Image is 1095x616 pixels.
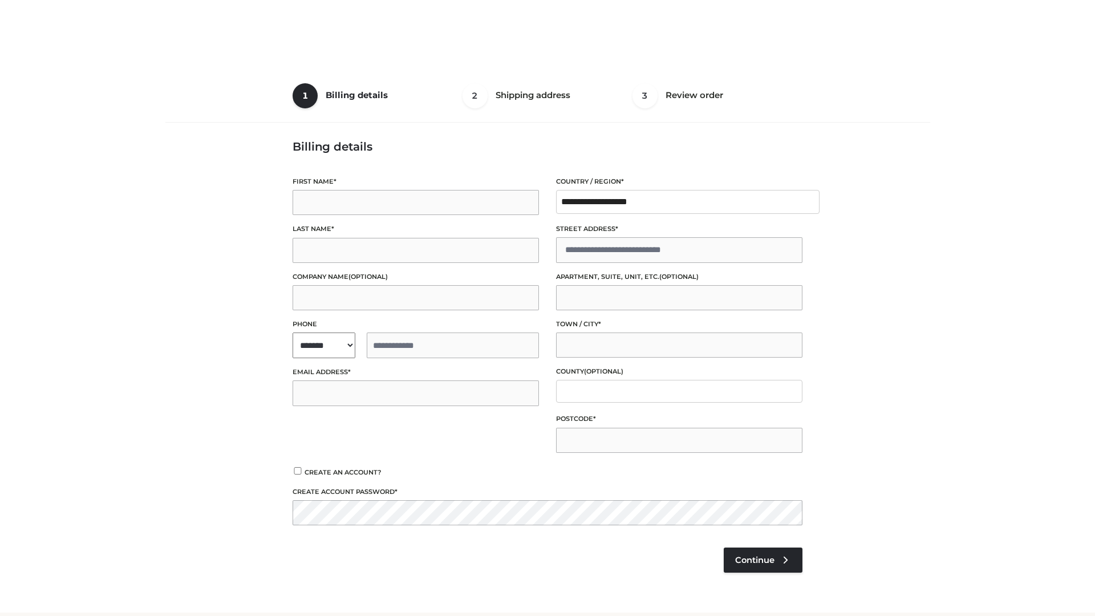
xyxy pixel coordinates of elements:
label: Last name [293,224,539,234]
label: Apartment, suite, unit, etc. [556,271,802,282]
span: 3 [632,83,658,108]
label: Create account password [293,487,802,497]
label: Phone [293,319,539,330]
label: Postcode [556,414,802,424]
label: Country / Region [556,176,802,187]
h3: Billing details [293,140,802,153]
label: Town / City [556,319,802,330]
span: (optional) [584,367,623,375]
span: Review order [666,90,723,100]
span: 1 [293,83,318,108]
a: Continue [724,548,802,573]
label: Company name [293,271,539,282]
label: First name [293,176,539,187]
label: County [556,366,802,377]
span: Create an account? [305,468,382,476]
span: Continue [735,555,774,565]
span: Billing details [326,90,388,100]
input: Create an account? [293,467,303,475]
label: Street address [556,224,802,234]
span: (optional) [348,273,388,281]
span: (optional) [659,273,699,281]
span: 2 [463,83,488,108]
label: Email address [293,367,539,378]
span: Shipping address [496,90,570,100]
